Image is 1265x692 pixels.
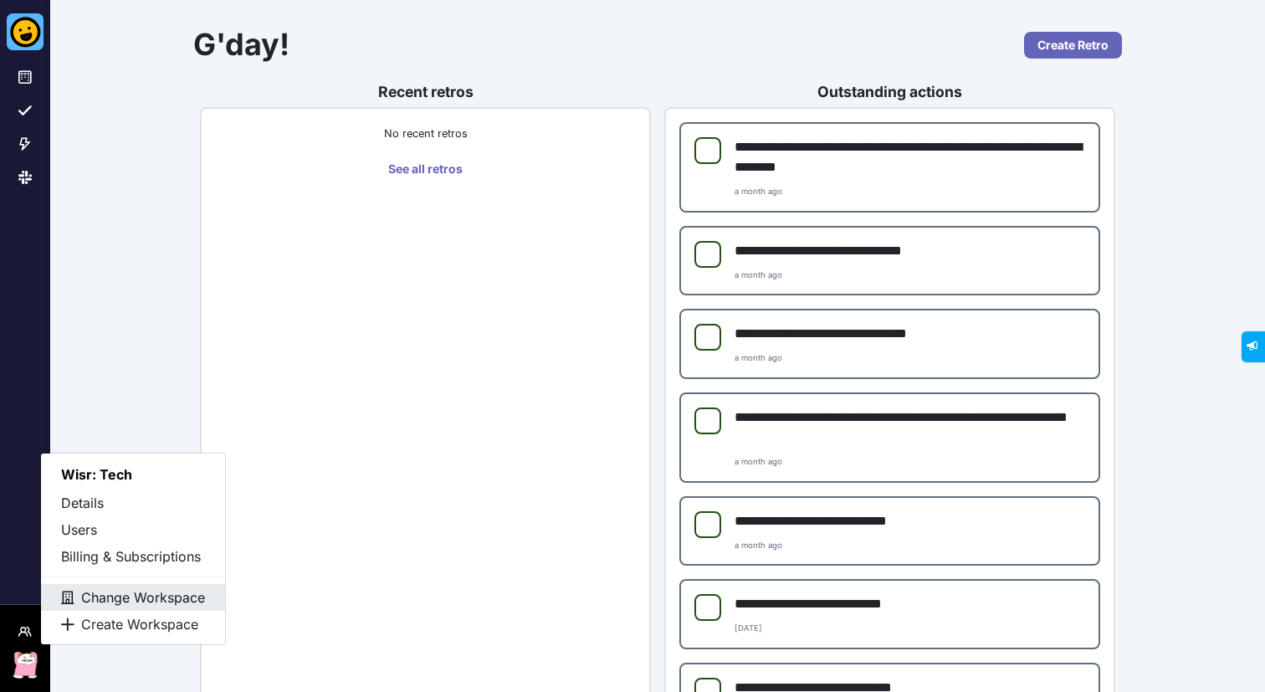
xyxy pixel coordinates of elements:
button: Workspace Menu [12,618,38,645]
h1: G'day! [193,27,890,63]
small: No recent retros [384,127,468,140]
button: Change Workspace [41,584,225,611]
small: a month ago [735,457,782,466]
a: Create Retro [1024,32,1122,59]
small: [DATE] [735,623,762,633]
small: a month ago [735,541,782,550]
h3: Outstanding actions [664,83,1115,100]
h6: Wisr: Tech [41,460,225,490]
button: Create Workspace [41,611,225,638]
i: Workspace Menu [18,625,32,638]
img: User [12,652,38,679]
small: a month ago [735,270,782,279]
small: a month ago [735,187,782,196]
a: See all retros [215,156,636,182]
h3: Recent retros [200,83,651,100]
span: Workspace Menu [18,638,32,652]
button: Users [41,516,225,543]
button: Billing & Subscriptions [41,543,225,570]
img: Better [7,13,44,50]
span:  [12,5,21,16]
small: a month ago [735,353,782,362]
button: Details [41,490,225,516]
